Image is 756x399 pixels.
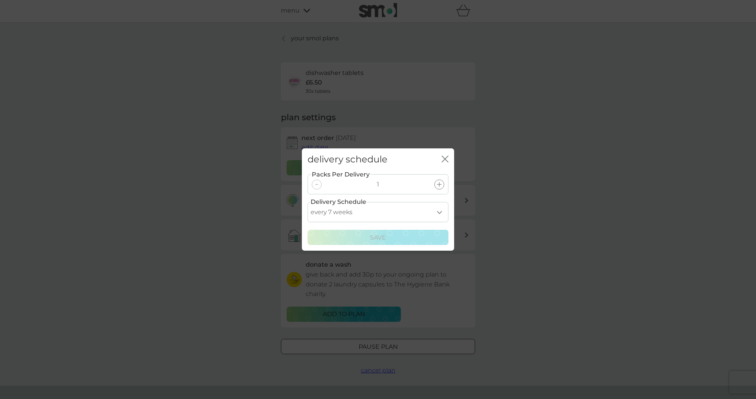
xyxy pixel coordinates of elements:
label: Delivery Schedule [311,197,366,207]
label: Packs Per Delivery [311,170,370,180]
p: Save [370,233,386,243]
p: 1 [377,180,379,189]
h2: delivery schedule [308,154,388,165]
button: close [442,156,448,164]
button: Save [308,230,448,245]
